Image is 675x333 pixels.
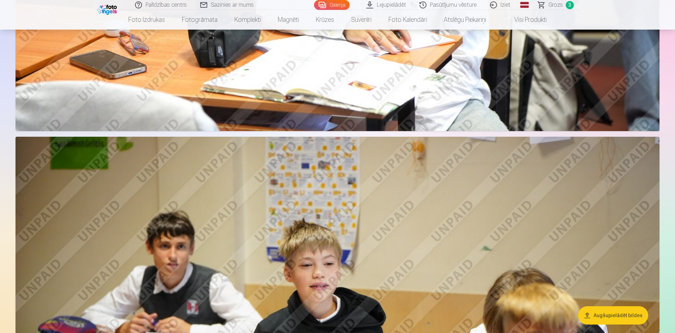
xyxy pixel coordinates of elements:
a: Krūzes [307,10,343,30]
span: Grozs [548,1,563,9]
img: /fa1 [97,3,119,15]
a: Suvenīri [343,10,380,30]
a: Atslēgu piekariņi [435,10,495,30]
span: 3 [566,1,574,9]
a: Visi produkti [495,10,555,30]
a: Fotogrāmata [173,10,226,30]
button: Augšupielādēt bildes [578,306,648,325]
a: Foto izdrukas [120,10,173,30]
a: Foto kalendāri [380,10,435,30]
a: Komplekti [226,10,269,30]
a: Magnēti [269,10,307,30]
